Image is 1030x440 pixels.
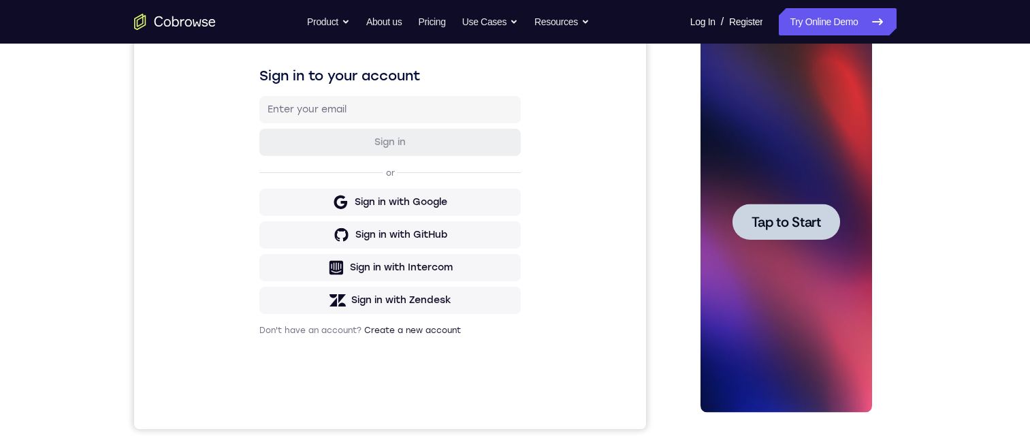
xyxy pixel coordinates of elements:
button: Tap to Start [42,183,150,219]
button: Product [307,8,350,35]
button: Use Cases [462,8,518,35]
a: Create a new account [230,353,327,362]
button: Resources [534,8,590,35]
div: Sign in with Intercom [216,288,319,302]
button: Sign in with Google [125,216,387,243]
span: / [721,14,724,30]
button: Sign in with Zendesk [125,314,387,341]
a: Pricing [418,8,445,35]
a: Try Online Demo [779,8,896,35]
span: Tap to Start [61,194,131,208]
div: Sign in with GitHub [221,255,313,269]
a: Go to the home page [134,14,216,30]
div: Sign in with Google [221,223,313,236]
p: or [249,195,263,206]
a: Register [729,8,762,35]
a: About us [366,8,402,35]
p: Don't have an account? [125,352,387,363]
button: Sign in with GitHub [125,249,387,276]
a: Log In [690,8,715,35]
button: Sign in with Intercom [125,281,387,309]
div: Sign in with Zendesk [217,321,317,334]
